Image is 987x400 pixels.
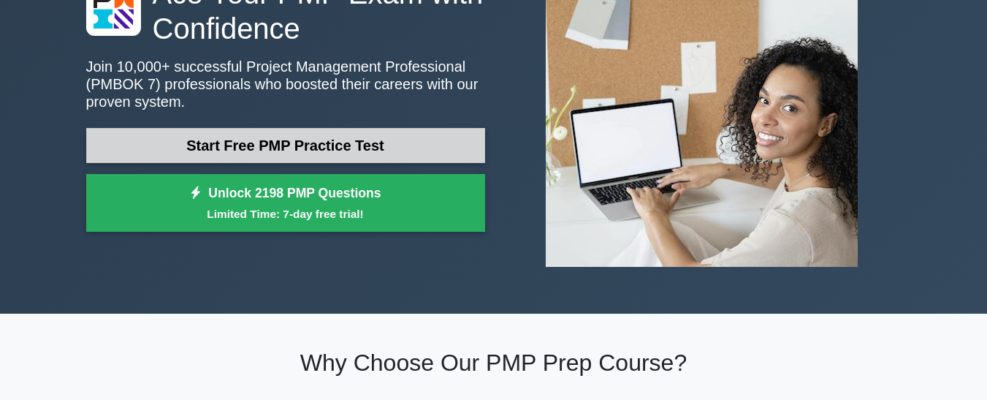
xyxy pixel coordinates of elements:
small: Limited Time: 7-day free trial! [104,205,467,222]
h2: Why Choose Our PMP Prep Course? [86,349,902,377]
a: Start Free PMP Practice Test [86,128,485,163]
p: Join 10,000+ successful Project Management Professional (PMBOK 7) professionals who boosted their... [86,58,485,110]
a: Unlock 2198 PMP QuestionsLimited Time: 7-day free trial! [86,174,485,233]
